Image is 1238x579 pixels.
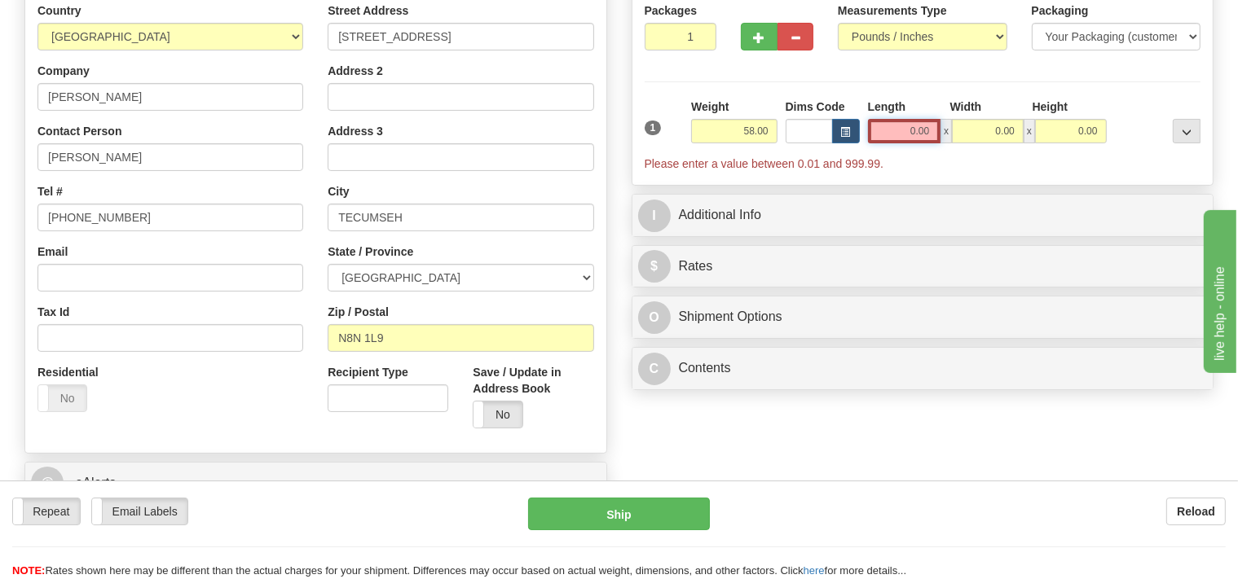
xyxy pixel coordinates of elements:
span: C [638,353,671,385]
label: Save / Update in Address Book [473,364,593,397]
label: Width [950,99,982,115]
label: Email Labels [92,498,187,524]
label: Residential [37,364,99,380]
span: x [1024,119,1035,143]
label: Company [37,63,90,79]
a: OShipment Options [638,300,1208,334]
label: Zip / Postal [328,304,389,320]
label: Dims Code [786,99,845,115]
b: Reload [1177,505,1215,518]
label: City [328,183,349,200]
label: Country [37,2,82,19]
button: Ship [528,498,710,530]
button: Reload [1166,498,1226,525]
div: live help - online [12,10,151,29]
span: $ [638,250,671,283]
a: here [804,564,825,577]
label: Packages [645,2,698,19]
label: Tax Id [37,304,69,320]
label: Recipient Type [328,364,408,380]
iframe: chat widget [1201,206,1236,372]
a: $Rates [638,250,1208,283]
span: NOTE: [12,564,45,577]
div: ... [1173,119,1201,143]
label: Email [37,243,68,260]
label: Weight [691,99,729,115]
label: Length [868,99,906,115]
span: @ [31,467,64,499]
label: No [38,385,86,411]
label: Address 2 [328,63,383,79]
span: O [638,301,671,334]
a: IAdditional Info [638,199,1208,232]
input: Enter a location [328,23,593,50]
span: x [941,119,952,143]
label: Measurements Type [838,2,947,19]
label: Address 3 [328,123,383,139]
label: No [474,401,522,428]
a: CContents [638,352,1208,385]
label: Contact Person [37,123,121,139]
a: @ eAlerts [31,467,601,500]
label: Tel # [37,183,63,200]
span: eAlerts [75,476,116,489]
span: Please enter a value between 0.01 and 999.99. [645,157,883,170]
label: Packaging [1032,2,1089,19]
label: Street Address [328,2,408,19]
label: Repeat [13,498,80,524]
span: I [638,200,671,232]
label: Height [1033,99,1068,115]
span: 1 [645,121,662,135]
label: State / Province [328,243,413,260]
